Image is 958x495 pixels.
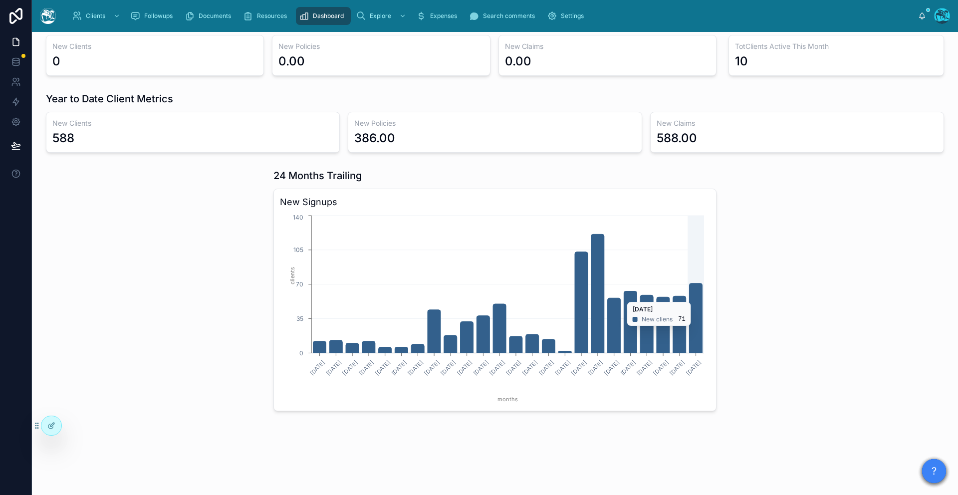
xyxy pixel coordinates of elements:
[685,359,703,377] text: [DATE]
[182,7,238,25] a: Documents
[407,359,425,377] text: [DATE]
[313,12,344,20] span: Dashboard
[430,12,457,20] span: Expenses
[40,8,56,24] img: App logo
[52,118,333,128] h3: New Clients
[668,359,686,377] text: [DATE]
[586,359,604,377] text: [DATE]
[483,12,535,20] span: Search comments
[521,359,539,377] text: [DATE]
[466,7,542,25] a: Search comments
[52,41,257,51] h3: New Clients
[278,53,305,69] div: 0.00
[293,214,303,221] tspan: 140
[472,359,490,377] text: [DATE]
[554,359,572,377] text: [DATE]
[357,359,375,377] text: [DATE]
[413,7,464,25] a: Expenses
[296,7,351,25] a: Dashboard
[64,5,918,27] div: scrollable content
[922,459,946,483] button: ?
[325,359,343,377] text: [DATE]
[199,12,231,20] span: Documents
[390,359,408,377] text: [DATE]
[273,169,362,183] h1: 24 Months Trailing
[144,12,173,20] span: Followups
[127,7,180,25] a: Followups
[353,7,411,25] a: Explore
[354,118,635,128] h3: New Policies
[308,359,326,377] text: [DATE]
[296,315,303,322] tspan: 35
[374,359,392,377] text: [DATE]
[69,7,125,25] a: Clients
[240,7,294,25] a: Resources
[354,130,395,146] div: 386.00
[505,53,531,69] div: 0.00
[52,130,74,146] div: 588
[46,92,173,106] h1: Year to Date Client Metrics
[296,280,303,288] tspan: 70
[293,246,303,253] tspan: 105
[505,41,710,51] h3: New Claims
[370,12,391,20] span: Explore
[652,359,670,377] text: [DATE]
[504,359,522,377] text: [DATE]
[439,359,457,377] text: [DATE]
[257,12,287,20] span: Resources
[280,195,710,209] h3: New Signups
[735,41,938,51] h3: TotClients Active This Month
[636,359,654,377] text: [DATE]
[657,130,697,146] div: 588.00
[570,359,588,377] text: [DATE]
[299,349,303,357] tspan: 0
[423,359,441,377] text: [DATE]
[657,118,938,128] h3: New Claims
[289,267,296,284] tspan: clients
[280,213,710,405] div: chart
[544,7,591,25] a: Settings
[456,359,474,377] text: [DATE]
[497,396,518,403] tspan: months
[619,359,637,377] text: [DATE]
[488,359,506,377] text: [DATE]
[735,53,748,69] div: 10
[603,359,621,377] text: [DATE]
[537,359,555,377] text: [DATE]
[278,41,483,51] h3: New Policies
[52,53,60,69] div: 0
[86,12,105,20] span: Clients
[341,359,359,377] text: [DATE]
[561,12,584,20] span: Settings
